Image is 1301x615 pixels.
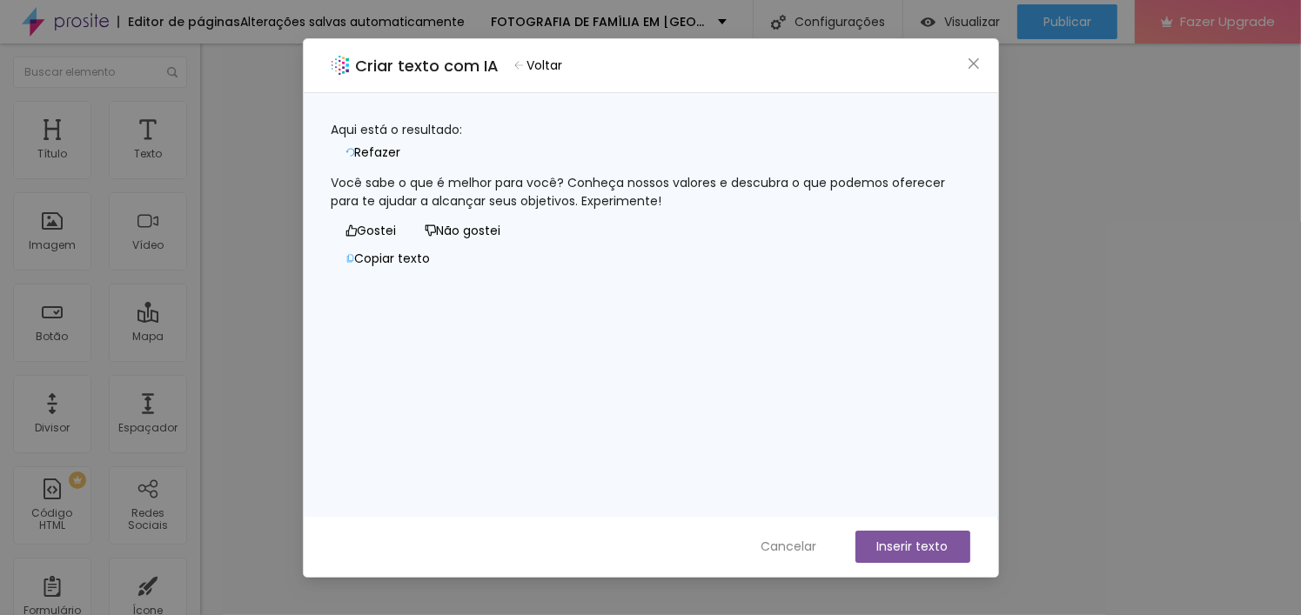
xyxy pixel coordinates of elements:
[967,57,981,70] span: close
[855,531,970,563] button: Inserir texto
[411,217,515,245] button: Não gostei
[332,139,415,167] button: Refazer
[425,224,437,237] span: dislike
[761,538,817,556] span: Cancelar
[527,57,563,75] span: Voltar
[356,54,500,77] h2: Criar texto com IA
[355,144,401,162] span: Refazer
[332,121,970,139] div: Aqui está o resultado:
[345,224,358,237] span: like
[332,174,970,211] div: Você sabe o que é melhor para você? Conheça nossos valores e descubra o que podemos oferecer para...
[332,217,411,245] button: Gostei
[506,53,571,78] button: Voltar
[744,531,835,563] button: Cancelar
[964,54,982,72] button: Close
[332,245,445,273] button: Copiar texto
